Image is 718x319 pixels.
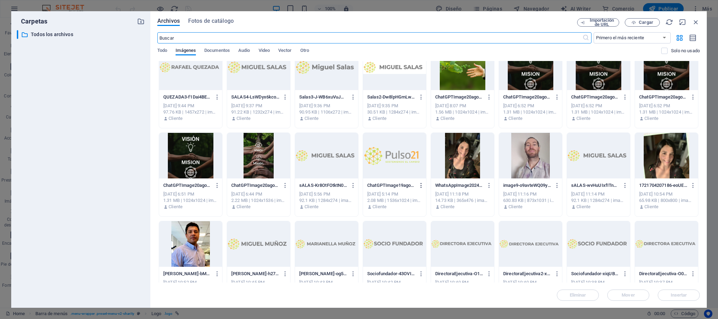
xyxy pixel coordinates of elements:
i: Cerrar [692,18,700,26]
div: [DATE] 10:45 PM [231,279,286,286]
i: Volver a cargar [665,18,673,26]
p: ChatGPTImage20ago202512_44_13-KzQye9SFv74ZDdxW_h-etw.png [231,182,279,189]
p: ChatGPTImage20ago202514_07_16--57V1MCgqh1WW6mG43XFRg.png [435,94,483,100]
div: [DATE] 9:37 PM [231,103,286,109]
p: Cliente [508,115,522,122]
div: [DATE] 10:38 PM [571,279,626,286]
span: Importación de URL [588,18,616,27]
div: [DATE] 10:40 PM [503,279,558,286]
p: Cliente [305,115,319,122]
div: [DATE] 6:44 PM [231,191,286,197]
p: Todos los archivos [31,30,132,39]
div: 2.22 MB | 1024x1536 | image/png [231,197,286,204]
div: [DATE] 5:56 PM [299,191,354,197]
p: Salas3-J-WB6xuVuJwMZMCoE3H_aA.png [299,94,347,100]
i: Minimizar [679,18,686,26]
p: Cliente [305,204,319,210]
p: ChatGPTImage20ago202512_50_00-xQKaEGsva8H2msEl3oNrUw.png [639,94,687,100]
p: DirectoraEjecutiva-O0YyvzPM_eGnAqWRo7OaSQ.png [639,271,687,277]
span: Archivos [157,17,180,25]
p: ChatGPTImage19ago202518_01_13-hhSNYo_FDLjNehIma_PL_w.png [367,182,415,189]
span: Audio [238,46,250,56]
div: [DATE] 10:42 PM [367,279,422,286]
div: [DATE] 11:14 PM [571,191,626,197]
span: Documentos [204,46,230,56]
p: ChatGPTImage20ago202512_50_00-f7awdGCtuZVXPqFzBRLScQ.png [163,182,211,189]
div: [DATE] 9:35 PM [367,103,422,109]
p: QUEZADA3-f1Dai4BELl_ons1oW9INwA.png [163,94,211,100]
span: Cargar [639,20,653,25]
div: 92.1 KB | 1284x274 | image/png [299,197,354,204]
p: Cliente [169,115,183,122]
button: Importación de URL [577,18,619,27]
div: [DATE] 6:52 PM [639,103,694,109]
p: WhatsAppImage2024-05-21at20.49.411-bWOjRMClvs4yamRl5FdP_A.jpeg [435,182,483,189]
p: sALAS-Kr8OtFOtktN0y75BanBZWQ.png [299,182,347,189]
p: mIGUEL-h27Asj21oNvacFN4wPhEKQ.png [231,271,279,277]
div: 91.22 KB | 1232x274 | image/png [231,109,286,115]
p: ChatGPTImage20ago202512_50_00-G9ANFbiQDO4FdjRWstGvHA.png [571,94,619,100]
p: Cliente [440,115,454,122]
span: Video [259,46,270,56]
div: [DATE] 6:51 PM [163,191,218,197]
div: 1.31 MB | 1024x1024 | image/png [163,197,218,204]
p: Marianella-og56es7KLEpsW5yqh8qCFA.png [299,271,347,277]
p: Cliente [237,204,251,210]
div: 2.08 MB | 1536x1024 | image/png [367,197,422,204]
i: Crear carpeta [137,18,145,25]
p: Cliente [372,204,387,210]
p: Cliente [508,204,522,210]
p: Sociofundador-xiqUB5WvCxlCNzdnqBVUVA.png [571,271,619,277]
div: [DATE] 9:44 PM [163,103,218,109]
span: Vector [278,46,292,56]
p: Cliente [169,204,183,210]
div: 97.76 KB | 1457x272 | image/png [163,109,218,115]
div: [DATE] 10:40 PM [435,279,490,286]
div: [DATE] 11:18 PM [435,191,490,197]
div: 65.98 KB | 800x800 | image/jpeg [639,197,694,204]
div: [DATE] 6:52 PM [503,103,558,109]
div: 90.95 KB | 1106x272 | image/png [299,109,354,115]
div: 1.56 MB | 1024x1024 | image/png [435,109,490,115]
div: 14.73 KB | 365x476 | image/jpeg [435,197,490,204]
div: [DATE] 11:16 PM [503,191,558,197]
p: SALAS4-LsWDyx6kco6E3SVNMK0-lQ.png [231,94,279,100]
p: 1721704207186-eoUEU4rah4MdRFsvmhvaHQ.jpeg [639,182,687,189]
p: Cliente [237,115,251,122]
input: Buscar [157,32,582,43]
p: M.Muoz-bM0Ks8wzx4iQMfxjGb7oCQ.png [163,271,211,277]
span: Todo [157,46,167,56]
div: ​ [17,30,18,39]
span: Otro [300,46,309,56]
div: 92.1 KB | 1284x274 | image/png [571,197,626,204]
div: [DATE] 10:54 PM [639,191,694,197]
span: Fotos de catálogo [188,17,234,25]
p: DirectoraEjecutiva2-xfRY_ZAXZDIAjOFkXWZGaQ.png [503,271,551,277]
div: [DATE] 9:36 PM [299,103,354,109]
p: Cliente [576,115,590,122]
span: Imágenes [176,46,196,56]
div: [DATE] 10:37 PM [639,279,694,286]
p: image9-o9avteWQ09yxtkO-PCOpwQ.png [503,182,551,189]
p: Solo muestra los archivos que no están usándose en el sitio web. Los archivos añadidos durante es... [671,48,700,54]
p: DirectoraEjecutiva-O1IXN35oFKyXcM2Yekkh6Q.png [435,271,483,277]
button: Cargar [625,18,660,27]
p: Cliente [372,115,387,122]
div: 1.31 MB | 1024x1024 | image/png [571,109,626,115]
p: Cliente [644,204,658,210]
div: [DATE] 10:52 PM [163,279,218,286]
p: sALAS-wvHuUIxfITn79yrQD4NL4A.png [571,182,619,189]
div: [DATE] 5:14 PM [367,191,422,197]
div: 1.31 MB | 1024x1024 | image/png [503,109,558,115]
p: Sociofundador-43OVI3GjqMaVbHPkT5FKQQ.png [367,271,415,277]
p: Salas2-Dw8lpHGmLw_-HpKWgdxxew.jpg [367,94,415,100]
div: 1.31 MB | 1024x1024 | image/png [639,109,694,115]
p: Cliente [440,204,454,210]
div: 630.83 KB | 873x1031 | image/png [503,197,558,204]
div: [DATE] 6:52 PM [571,103,626,109]
p: ChatGPTImage20ago202512_50_00-u8H0O7QgbKtDkPtO-JwctA.png [503,94,551,100]
p: Cliente [644,115,658,122]
div: 30.51 KB | 1284x274 | image/jpeg [367,109,422,115]
p: Carpetas [17,17,47,26]
div: [DATE] 8:07 PM [435,103,490,109]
